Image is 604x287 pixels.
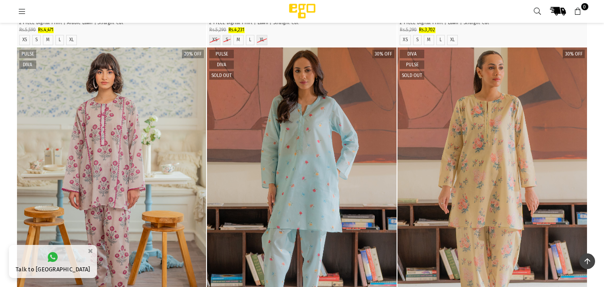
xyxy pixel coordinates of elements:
[260,37,265,43] label: XL
[400,60,424,69] label: Pulse
[403,37,408,43] label: XS
[19,60,36,69] label: Diva
[226,37,228,43] label: S
[46,37,50,43] label: M
[182,50,204,58] label: 20% off
[439,37,442,43] label: L
[581,3,588,10] span: 0
[19,20,204,26] p: 2 PIECE Digital Print | Arabic Lawn | Straight Cut
[450,37,455,43] label: XL
[228,27,245,33] span: Rs.4,231
[400,27,417,33] span: Rs.5,290
[19,50,36,58] label: PULSE
[419,27,435,33] span: Rs.3,702
[38,27,54,33] span: Rs.4,471
[209,50,234,58] label: PULSE
[14,8,30,14] a: Menu
[372,50,394,58] label: 30% off
[402,73,422,78] span: Sold out
[400,20,585,26] p: 2 PIECE Digital Print | Lawn | Straight Cut
[416,37,418,43] label: S
[570,3,586,19] a: 0
[530,3,546,19] a: Search
[209,27,226,33] span: Rs.5,290
[400,50,424,58] label: Diva
[69,37,74,43] label: XL
[19,27,36,33] span: Rs.5,590
[212,37,217,43] label: XS
[85,244,96,258] button: ×
[427,37,431,43] label: M
[35,37,38,43] label: S
[59,37,61,43] label: L
[209,20,394,26] p: 2 PIECE Digital Print | Lawn | Straight Cut
[22,37,27,43] label: XS
[9,245,97,278] a: Talk to [GEOGRAPHIC_DATA]
[237,37,240,43] label: M
[264,2,340,20] img: Ego
[249,37,251,43] label: L
[563,50,585,58] label: 30% off
[211,73,232,78] span: Sold out
[209,60,234,69] label: Diva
